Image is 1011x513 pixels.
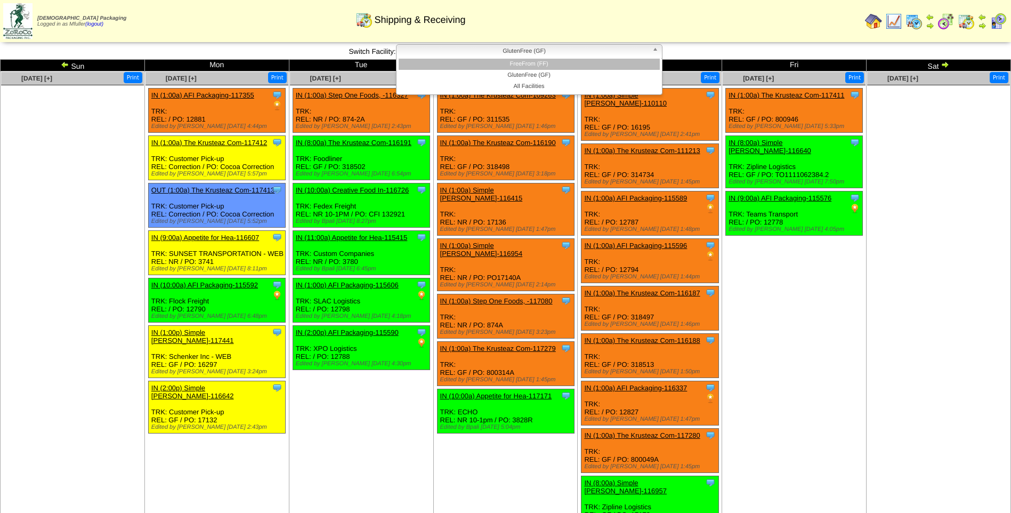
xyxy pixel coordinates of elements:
[865,13,882,30] img: home.gif
[705,287,716,298] img: Tooltip
[148,89,285,133] div: TRK: REL: / PO: 12881
[399,81,660,92] li: All Facilities
[293,278,430,323] div: TRK: SLAC Logistics REL: / PO: 12798
[416,338,427,348] img: PO
[355,11,373,28] img: calendarinout.gif
[416,279,427,290] img: Tooltip
[151,139,267,147] a: IN (1:00a) The Krusteaz Com-117412
[437,89,574,133] div: TRK: REL: GF / PO: 311535
[151,171,285,177] div: Edited by [PERSON_NAME] [DATE] 5:57pm
[440,344,556,352] a: IN (1:00a) The Krusteaz Com-117279
[151,368,285,375] div: Edited by [PERSON_NAME] [DATE] 3:24pm
[705,90,716,100] img: Tooltip
[440,139,556,147] a: IN (1:00a) The Krusteaz Com-116190
[584,242,687,250] a: IN (1:00a) AFI Packaging-115596
[272,90,282,100] img: Tooltip
[440,91,556,99] a: IN (1:00a) The Krusteaz Com-109263
[584,194,687,202] a: IN (1:00a) AFI Packaging-115589
[151,281,258,289] a: IN (10:00a) AFI Packaging-115592
[437,136,574,180] div: TRK: REL: GF / PO: 318498
[584,416,718,422] div: Edited by [PERSON_NAME] [DATE] 1:47pm
[399,59,660,70] li: FreeFrom (FF)
[272,232,282,243] img: Tooltip
[144,60,289,71] td: Mon
[437,389,574,434] div: TRK: ECHO REL: NR 10-1pm / PO: 3828R
[584,289,700,297] a: IN (1:00a) The Krusteaz Com-116187
[166,75,197,82] a: [DATE] [+]
[867,60,1011,71] td: Sat
[437,239,574,291] div: TRK: REL: NR / PO: PO17140A
[584,131,718,138] div: Edited by [PERSON_NAME] [DATE] 2:41pm
[743,75,774,82] span: [DATE] [+]
[978,13,986,21] img: arrowleft.gif
[581,239,718,283] div: TRK: REL: / PO: 12794
[151,424,285,430] div: Edited by [PERSON_NAME] [DATE] 2:43pm
[151,186,274,194] a: OUT (1:00a) The Krusteaz Com-117413
[440,329,574,335] div: Edited by [PERSON_NAME] [DATE] 3:23pm
[584,479,667,495] a: IN (8:00a) Simple [PERSON_NAME]-116957
[272,279,282,290] img: Tooltip
[887,75,918,82] a: [DATE] [+]
[440,123,574,130] div: Edited by [PERSON_NAME] [DATE] 1:46pm
[296,171,430,177] div: Edited by [PERSON_NAME] [DATE] 6:54pm
[296,266,430,272] div: Edited by Bpali [DATE] 6:45pm
[124,72,142,83] button: Print
[584,384,687,392] a: IN (1:00a) AFI Packaging-116337
[584,147,700,155] a: IN (1:00a) The Krusteaz Com-111213
[437,183,574,236] div: TRK: REL: NR / PO: 17136
[401,45,648,58] span: GlutenFree (GF)
[416,185,427,195] img: Tooltip
[584,274,718,280] div: Edited by [PERSON_NAME] [DATE] 1:44pm
[581,429,718,473] div: TRK: REL: GF / PO: 800049A
[148,326,285,378] div: TRK: Schenker Inc - WEB REL: GF / PO: 16297
[296,186,409,194] a: IN (10:00a) Creative Food In-116726
[705,203,716,214] img: PO
[990,13,1007,30] img: calendarcustomer.gif
[958,13,975,30] img: calendarinout.gif
[845,72,864,83] button: Print
[440,282,574,288] div: Edited by [PERSON_NAME] [DATE] 2:14pm
[293,183,430,228] div: TRK: Fedex Freight REL: NR 10-1PM / PO: CFI 132921
[151,266,285,272] div: Edited by [PERSON_NAME] [DATE] 8:11pm
[437,342,574,386] div: TRK: REL: GF / PO: 800314A
[705,240,716,251] img: Tooltip
[584,463,718,470] div: Edited by [PERSON_NAME] [DATE] 1:45pm
[722,60,867,71] td: Fri
[416,327,427,338] img: Tooltip
[151,328,234,344] a: IN (1:00p) Simple [PERSON_NAME]-117441
[293,89,430,133] div: TRK: REL: NR / PO: 874-2A
[561,295,571,306] img: Tooltip
[581,286,718,331] div: TRK: REL: GF / PO: 318497
[581,381,718,426] div: TRK: REL: / PO: 12827
[37,15,126,21] span: [DEMOGRAPHIC_DATA] Packaging
[440,171,574,177] div: Edited by [PERSON_NAME] [DATE] 3:18pm
[151,384,234,400] a: IN (2:00p) Simple [PERSON_NAME]-116642
[561,240,571,251] img: Tooltip
[296,234,408,242] a: IN (11:00a) Appetite for Hea-115415
[148,278,285,323] div: TRK: Flock Freight REL: / PO: 12790
[268,72,287,83] button: Print
[729,194,831,202] a: IN (9:00a) AFI Packaging-115576
[905,13,923,30] img: calendarprod.gif
[584,368,718,375] div: Edited by [PERSON_NAME] [DATE] 1:50pm
[705,335,716,346] img: Tooltip
[978,21,986,30] img: arrowright.gif
[148,381,285,434] div: TRK: Customer Pick-up REL: GF / PO: 17132
[296,218,430,225] div: Edited by Bpali [DATE] 8:27pm
[61,60,69,69] img: arrowleft.gif
[272,327,282,338] img: Tooltip
[416,290,427,301] img: PO
[581,144,718,188] div: TRK: REL: GF / PO: 314734
[440,297,553,305] a: IN (1:00a) Step One Foods, -117080
[440,376,574,383] div: Edited by [PERSON_NAME] [DATE] 1:45pm
[850,90,860,100] img: Tooltip
[296,281,399,289] a: IN (1:00p) AFI Packaging-115606
[37,15,126,27] span: Logged in as Mfuller
[151,234,259,242] a: IN (9:00a) Appetite for Hea-116607
[729,226,862,233] div: Edited by [PERSON_NAME] [DATE] 4:05pm
[151,123,285,130] div: Edited by [PERSON_NAME] [DATE] 4:44pm
[850,203,860,214] img: PO
[729,123,862,130] div: Edited by [PERSON_NAME] [DATE] 5:33pm
[3,3,33,39] img: zoroco-logo-small.webp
